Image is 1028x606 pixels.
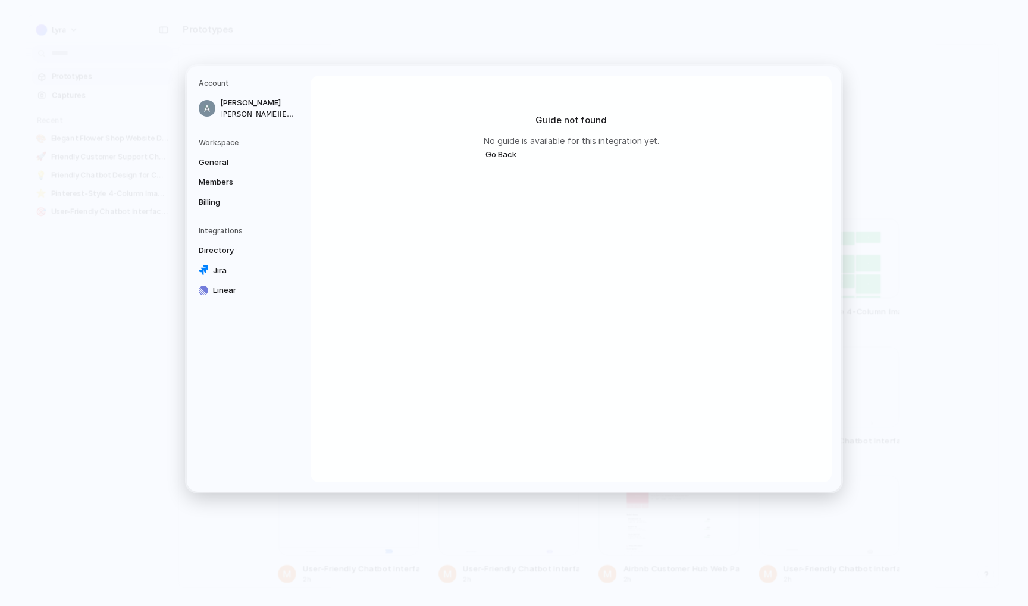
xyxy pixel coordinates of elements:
[195,192,299,211] a: Billing
[195,261,299,280] a: Jira
[195,173,299,192] a: Members
[199,78,299,89] h5: Account
[199,156,275,168] span: General
[199,176,275,188] span: Members
[195,281,299,300] a: Linear
[195,241,299,260] a: Directory
[484,114,659,127] h2: Guide not found
[195,152,299,171] a: General
[199,196,275,208] span: Billing
[199,137,299,148] h5: Workspace
[220,97,296,109] span: [PERSON_NAME]
[199,245,275,257] span: Directory
[213,264,289,276] span: Jira
[484,134,659,146] p: No guide is available for this integration yet.
[195,93,299,123] a: [PERSON_NAME][PERSON_NAME][EMAIL_ADDRESS][DOMAIN_NAME]
[199,226,299,236] h5: Integrations
[220,108,296,119] span: [PERSON_NAME][EMAIL_ADDRESS][DOMAIN_NAME]
[484,146,518,162] button: Go Back
[213,285,289,296] span: Linear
